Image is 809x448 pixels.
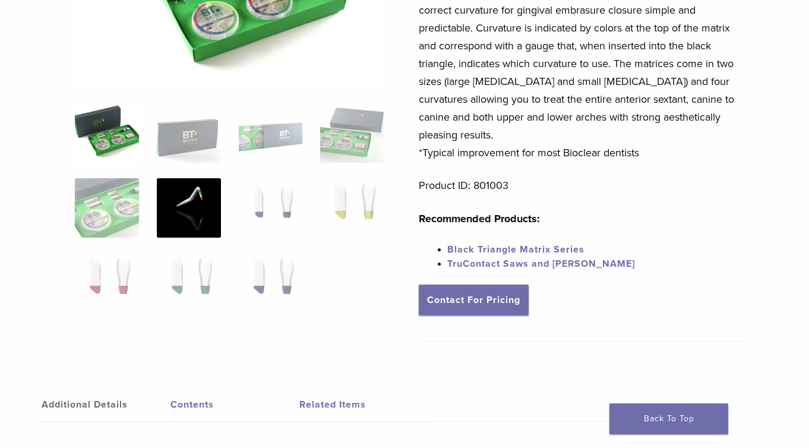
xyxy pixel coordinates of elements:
[170,388,299,421] a: Contents
[75,103,139,163] img: Intro-Black-Triangle-Kit-6-Copy-e1548792917662-324x324.jpg
[157,178,221,238] img: Black Triangle (BT) Kit - Image 6
[239,178,303,238] img: Black Triangle (BT) Kit - Image 7
[419,212,540,225] strong: Recommended Products:
[419,285,529,316] a: Contact For Pricing
[447,244,584,255] a: Black Triangle Matrix Series
[239,103,303,163] img: Black Triangle (BT) Kit - Image 3
[320,178,384,238] img: Black Triangle (BT) Kit - Image 8
[157,103,221,163] img: Black Triangle (BT) Kit - Image 2
[239,253,303,313] img: Black Triangle (BT) Kit - Image 11
[75,253,139,313] img: Black Triangle (BT) Kit - Image 9
[320,103,384,163] img: Black Triangle (BT) Kit - Image 4
[157,253,221,313] img: Black Triangle (BT) Kit - Image 10
[447,258,635,270] a: TruContact Saws and [PERSON_NAME]
[609,403,728,434] a: Back To Top
[299,388,428,421] a: Related Items
[419,176,748,194] p: Product ID: 801003
[42,388,170,421] a: Additional Details
[75,178,139,238] img: Black Triangle (BT) Kit - Image 5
